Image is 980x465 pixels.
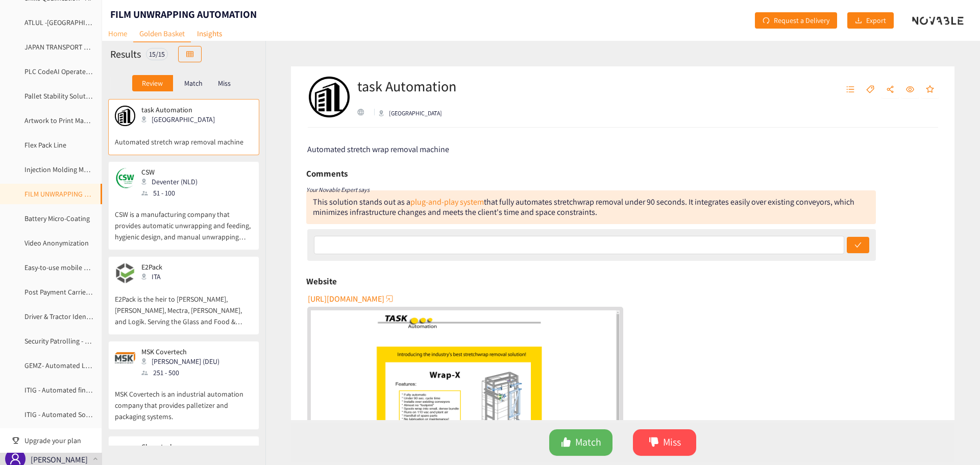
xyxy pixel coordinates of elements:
[926,85,934,94] span: star
[24,336,119,346] a: Security Patrolling - Technology
[184,79,203,87] p: Match
[24,312,113,321] a: Driver & Tractor Identification
[309,77,350,117] img: Company Logo
[115,126,253,148] p: Automated stretch wrap removal machine
[24,430,94,451] span: Upgrade your plan
[307,144,449,155] span: Automated stretch wrap removal machine
[141,348,219,356] p: MSK Covertech
[141,106,215,114] p: task Automation
[102,26,133,41] a: Home
[24,91,99,101] a: Pallet Stability Solutions
[191,26,228,41] a: Insights
[929,416,980,465] iframe: Chat Widget
[141,356,226,367] div: [PERSON_NAME] (DEU)
[306,190,876,224] div: This solution stands out as a that fully automates stretchwrap removal under 90 seconds. It integ...
[855,17,862,25] span: download
[186,51,193,59] span: table
[575,434,601,450] span: Match
[141,271,188,282] div: ITA
[24,410,128,419] a: ITIG - Automated Software Testing
[649,437,659,449] span: dislike
[142,79,163,87] p: Review
[12,437,19,444] span: trophy
[24,361,106,370] a: GEMZ- Automated Loading
[24,385,156,395] a: ITIG - Automated financial forecasting tools
[881,82,899,98] button: share-alt
[854,241,862,250] span: check
[24,67,126,76] a: PLC CodeAI Operate Maintenance
[141,367,226,378] div: 251 - 500
[24,18,110,27] a: ATLUL -[GEOGRAPHIC_DATA]
[306,274,337,289] h6: Website
[561,437,571,449] span: like
[141,168,198,176] p: CSW
[861,82,879,98] button: tag
[841,82,860,98] button: unordered-list
[410,197,484,207] a: plug-and-play system
[110,7,257,21] h1: FILM UNWRAPPING AUTOMATION
[24,42,161,52] a: JAPAN TRANSPORT AGGREGATION PLATFORM
[115,283,253,327] p: E2Pack is the heir to [PERSON_NAME], [PERSON_NAME], Mectra, [PERSON_NAME], and Logik. Serving the...
[866,15,886,26] span: Export
[218,79,231,87] p: Miss
[141,263,182,271] p: E2Pack
[763,17,770,25] span: redo
[357,76,456,96] h2: task Automation
[308,290,395,307] button: [URL][DOMAIN_NAME]
[847,12,894,29] button: downloadExport
[906,85,914,94] span: eye
[115,106,135,126] img: Snapshot of the company's website
[24,263,201,272] a: Easy-to-use mobile measuring device for handling systems
[178,46,202,62] button: table
[866,85,874,94] span: tag
[901,82,919,98] button: eye
[846,85,854,94] span: unordered-list
[24,238,89,248] a: Video Anonymization
[306,166,348,181] h6: Comments
[115,348,135,368] img: Snapshot of the company's website
[633,429,696,456] button: dislikeMiss
[9,453,21,465] span: user
[24,140,66,150] a: Flex Pack Line
[146,48,168,60] div: 15 / 15
[115,168,135,188] img: Snapshot of the company's website
[306,186,370,193] i: Your Novable Expert says
[357,109,370,115] a: website
[141,114,221,125] div: [GEOGRAPHIC_DATA]
[110,47,141,61] h2: Results
[774,15,829,26] span: Request a Delivery
[141,443,246,451] p: Clevertech
[133,26,191,42] a: Golden Basket
[115,378,253,422] p: MSK Covertech is an industrial automation company that provides palletizer and packaging systems.
[24,116,115,125] a: Artwork to Print Management
[115,443,135,463] img: Snapshot of the company's website
[886,85,894,94] span: share-alt
[115,199,253,242] p: CSW is a manufacturing company that provides automatic unwrapping and feeding, hygienic design, a...
[308,292,384,305] span: [URL][DOMAIN_NAME]
[549,429,612,456] button: likeMatch
[24,165,97,174] a: Injection Molding Model
[24,214,90,223] a: Battery Micro-Coating
[24,287,115,297] a: Post Payment Carrier Auditing
[115,263,135,283] img: Snapshot of the company's website
[141,176,204,187] div: Deventer (NLD)
[921,82,939,98] button: star
[755,12,837,29] button: redoRequest a Delivery
[379,109,442,118] div: [GEOGRAPHIC_DATA]
[24,189,125,199] a: FILM UNWRAPPING AUTOMATION
[847,237,869,253] button: check
[141,187,204,199] div: 51 - 100
[663,434,681,450] span: Miss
